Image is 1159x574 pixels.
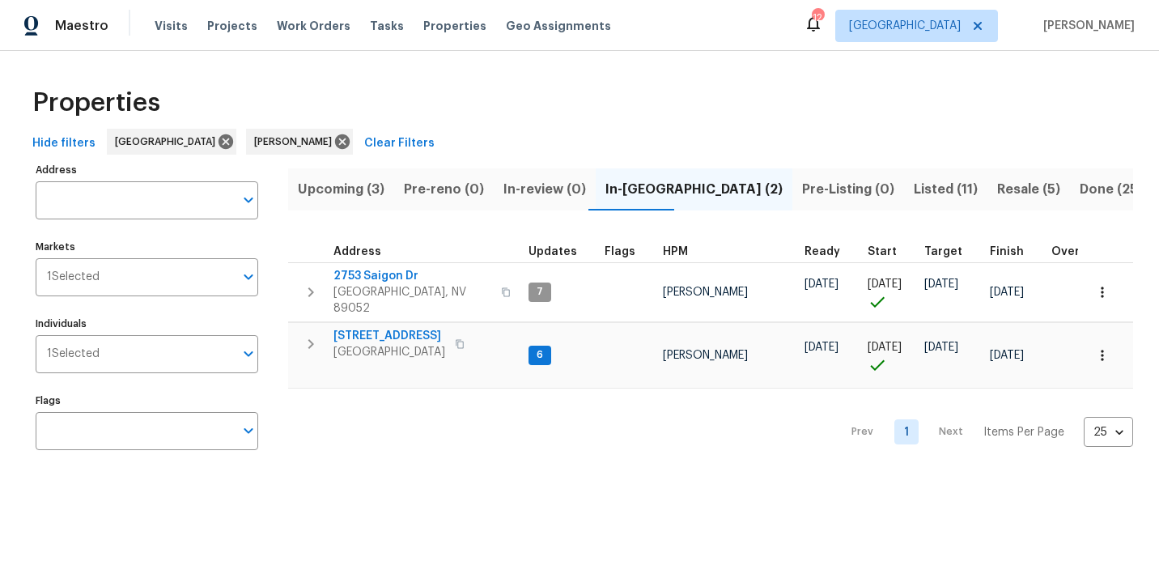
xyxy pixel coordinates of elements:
button: Hide filters [26,129,102,159]
label: Markets [36,242,258,252]
label: Address [36,165,258,175]
nav: Pagination Navigation [836,398,1133,466]
span: [STREET_ADDRESS] [333,328,445,344]
span: [GEOGRAPHIC_DATA] [115,134,222,150]
span: [PERSON_NAME] [663,287,748,298]
div: [GEOGRAPHIC_DATA] [107,129,236,155]
span: [DATE] [924,342,958,353]
span: [DATE] [805,342,838,353]
span: Tasks [370,20,404,32]
span: Ready [805,246,840,257]
div: Target renovation project end date [924,246,977,257]
span: 1 Selected [47,347,100,361]
span: In-[GEOGRAPHIC_DATA] (2) [605,178,783,201]
span: [DATE] [990,350,1024,361]
span: Upcoming (3) [298,178,384,201]
span: Properties [423,18,486,34]
td: Project started on time [861,322,918,389]
span: In-review (0) [503,178,586,201]
span: Properties [32,95,160,111]
div: Projected renovation finish date [990,246,1038,257]
span: Visits [155,18,188,34]
div: Days past target finish date [1051,246,1108,257]
span: Projects [207,18,257,34]
span: Done (257) [1080,178,1151,201]
button: Open [237,342,260,365]
button: Open [237,266,260,288]
span: [DATE] [924,278,958,290]
span: Work Orders [277,18,350,34]
div: Earliest renovation start date (first business day after COE or Checkout) [805,246,855,257]
span: [PERSON_NAME] [663,350,748,361]
span: Start [868,246,897,257]
a: Goto page 1 [894,419,919,444]
span: Updates [529,246,577,257]
span: Overall [1051,246,1093,257]
span: Finish [990,246,1024,257]
span: [DATE] [868,278,902,290]
span: [DATE] [868,342,902,353]
div: [PERSON_NAME] [246,129,353,155]
div: 12 [812,10,823,26]
span: [DATE] [805,278,838,290]
span: Hide filters [32,134,96,154]
span: Geo Assignments [506,18,611,34]
span: [DATE] [990,287,1024,298]
button: Clear Filters [358,129,441,159]
span: 7 [530,285,550,299]
td: Project started on time [861,262,918,321]
span: Address [333,246,381,257]
div: Actual renovation start date [868,246,911,257]
span: Pre-Listing (0) [802,178,894,201]
span: Maestro [55,18,108,34]
span: Flags [605,246,635,257]
div: 25 [1084,411,1133,453]
span: [GEOGRAPHIC_DATA], NV 89052 [333,284,491,317]
span: Listed (11) [914,178,978,201]
span: 2753 Saigon Dr [333,268,491,284]
p: Items Per Page [983,424,1064,440]
span: Clear Filters [364,134,435,154]
span: [PERSON_NAME] [254,134,338,150]
span: Target [924,246,962,257]
button: Open [237,419,260,442]
label: Flags [36,396,258,406]
span: 6 [530,348,550,362]
label: Individuals [36,319,258,329]
span: Resale (5) [997,178,1060,201]
span: [GEOGRAPHIC_DATA] [849,18,961,34]
span: [GEOGRAPHIC_DATA] [333,344,445,360]
button: Open [237,189,260,211]
span: [PERSON_NAME] [1037,18,1135,34]
span: 1 Selected [47,270,100,284]
span: HPM [663,246,688,257]
span: Pre-reno (0) [404,178,484,201]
